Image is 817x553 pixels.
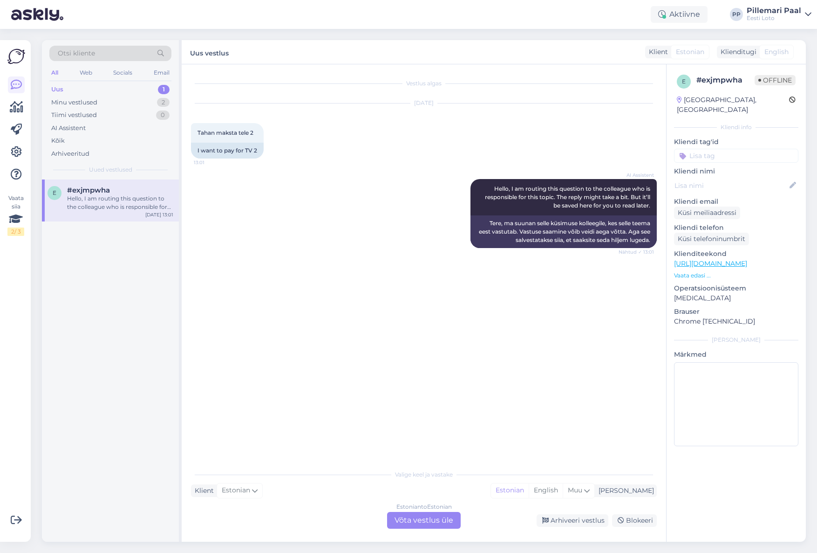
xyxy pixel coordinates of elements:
[674,317,798,326] p: Chrome [TECHNICAL_ID]
[696,75,755,86] div: # exjmpwha
[191,99,657,107] div: [DATE]
[191,486,214,496] div: Klient
[674,233,749,245] div: Küsi telefoninumbrit
[645,47,668,57] div: Klient
[674,271,798,280] p: Vaata edasi ...
[7,228,24,236] div: 2 / 3
[674,259,747,268] a: [URL][DOMAIN_NAME]
[156,111,170,120] div: 0
[152,67,171,79] div: Email
[674,137,798,147] p: Kliendi tag'id
[537,514,608,527] div: Arhiveeri vestlus
[158,85,170,94] div: 1
[619,172,654,179] span: AI Assistent
[612,514,657,527] div: Blokeeri
[619,249,654,256] span: Nähtud ✓ 13:01
[7,48,25,65] img: Askly Logo
[676,47,704,57] span: Estonian
[67,194,173,211] div: Hello, I am routing this question to the colleague who is responsible for this topic. The reply m...
[197,129,253,136] span: Tahan maksta tele 2
[674,207,740,219] div: Küsi meiliaadressi
[111,67,134,79] div: Socials
[191,143,264,159] div: I want to pay for TV 2
[682,78,686,85] span: e
[747,7,801,14] div: Pillemari Paal
[717,47,756,57] div: Klienditugi
[396,503,452,511] div: Estonian to Estonian
[190,46,229,58] label: Uus vestlus
[51,136,65,145] div: Kõik
[78,67,94,79] div: Web
[674,123,798,131] div: Kliendi info
[529,484,563,498] div: English
[674,293,798,303] p: [MEDICAL_DATA]
[157,98,170,107] div: 2
[568,486,582,494] span: Muu
[222,485,250,496] span: Estonian
[51,98,97,107] div: Minu vestlused
[145,211,173,218] div: [DATE] 13:01
[67,186,110,194] span: #exjmpwha
[677,95,789,115] div: [GEOGRAPHIC_DATA], [GEOGRAPHIC_DATA]
[89,166,132,174] span: Uued vestlused
[755,75,796,85] span: Offline
[491,484,529,498] div: Estonian
[730,8,743,21] div: PP
[674,249,798,259] p: Klienditeekond
[387,512,461,529] div: Võta vestlus üle
[51,85,63,94] div: Uus
[651,6,708,23] div: Aktiivne
[191,470,657,479] div: Valige keel ja vastake
[194,159,229,166] span: 13:01
[674,283,798,293] p: Operatsioonisüsteem
[485,185,652,209] span: Hello, I am routing this question to the colleague who is responsible for this topic. The reply m...
[51,124,86,133] div: AI Assistent
[51,149,89,159] div: Arhiveeritud
[595,486,654,496] div: [PERSON_NAME]
[53,189,56,196] span: e
[191,79,657,88] div: Vestlus algas
[764,47,789,57] span: English
[58,48,95,58] span: Otsi kliente
[674,336,798,344] div: [PERSON_NAME]
[51,111,97,120] div: Tiimi vestlused
[674,223,798,233] p: Kliendi telefon
[747,14,801,22] div: Eesti Loto
[674,307,798,317] p: Brauser
[674,350,798,359] p: Märkmed
[7,194,24,236] div: Vaata siia
[747,7,811,22] a: Pillemari PaalEesti Loto
[674,197,798,207] p: Kliendi email
[49,67,60,79] div: All
[674,166,798,176] p: Kliendi nimi
[470,215,657,248] div: Tere, ma suunan selle küsimuse kolleegile, kes selle teema eest vastutab. Vastuse saamine võib ve...
[674,180,788,191] input: Lisa nimi
[674,149,798,163] input: Lisa tag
